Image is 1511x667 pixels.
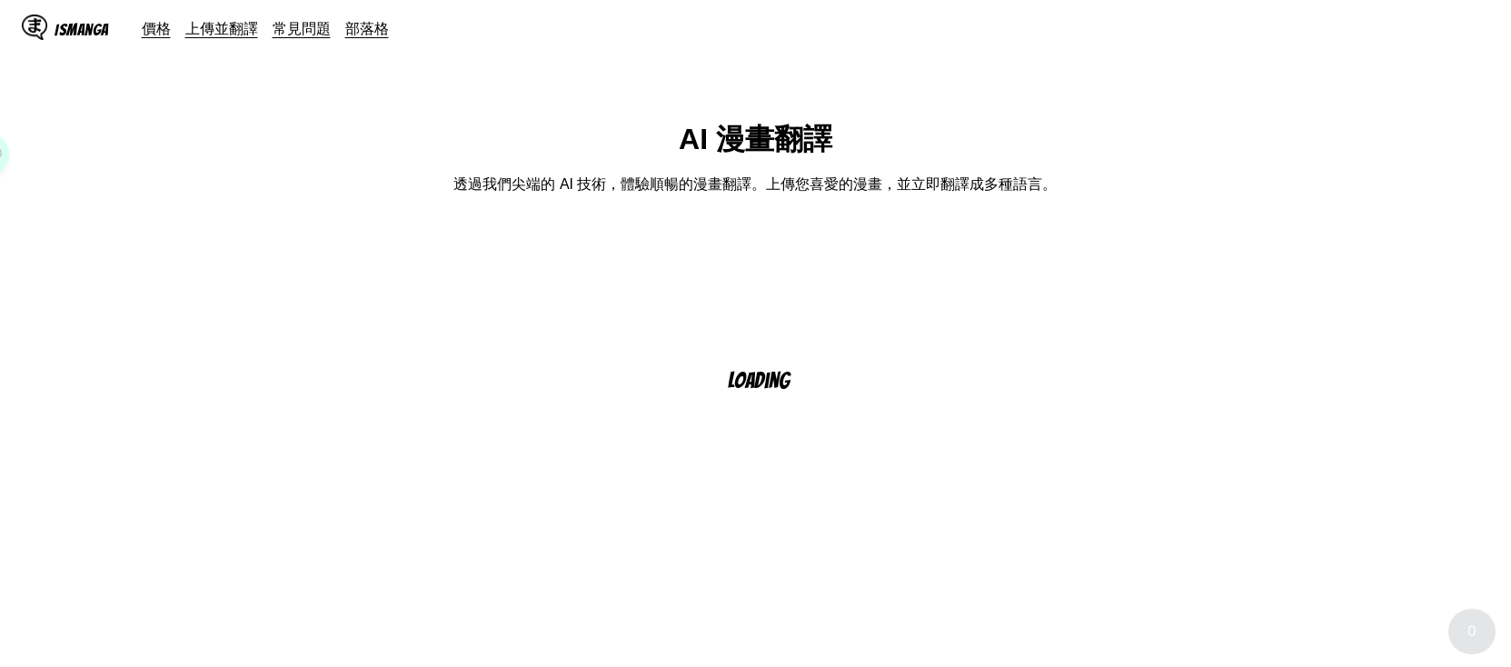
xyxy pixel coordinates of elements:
[22,15,47,40] img: IsManga Logo
[273,19,331,37] a: 常見問題
[345,19,389,37] a: 部落格
[22,15,142,44] a: IsManga LogoIsManga
[142,19,171,37] a: 價格
[55,21,109,38] div: IsManga
[453,174,1057,194] p: 透過我們尖端的 AI 技術，體驗順暢的漫畫翻譯。上傳您喜愛的漫畫，並立即翻譯成多種語言。
[185,19,258,37] a: 上傳並翻譯
[728,369,813,392] p: Loading
[679,120,832,160] h1: AI 漫畫翻譯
